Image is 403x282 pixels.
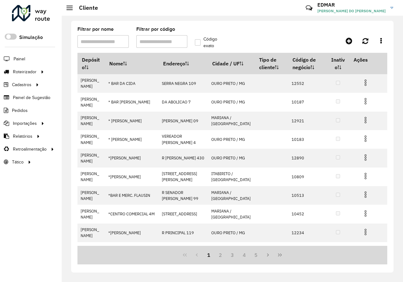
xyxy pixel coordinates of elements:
td: R PRINCIPAL 119 [159,224,208,242]
h2: Cliente [73,4,98,11]
td: [PERSON_NAME] [77,112,105,130]
td: 12890 [288,149,326,167]
a: Contato Rápido [302,1,316,15]
th: Ações [349,53,387,66]
td: R [PERSON_NAME] 430 [159,149,208,167]
td: *[PERSON_NAME] [105,168,159,186]
td: MARIANA / [GEOGRAPHIC_DATA] [208,112,255,130]
span: Roteirizador [13,69,37,75]
label: Código exato [195,36,226,49]
td: 12552 [288,74,326,93]
td: 12005 [288,242,326,261]
td: CATAS ALTAS / MG [208,242,255,261]
label: Simulação [19,34,43,41]
td: 10183 [288,130,326,149]
td: [PERSON_NAME] [77,93,105,111]
th: Tipo de cliente [255,53,288,74]
td: R SENADOR [PERSON_NAME] 99 [159,186,208,205]
th: Cidade / UF [208,53,255,74]
td: OURO PRETO / MG [208,130,255,149]
span: Retroalimentação [13,146,47,152]
td: [PERSON_NAME] [77,242,105,261]
th: Inativo [327,53,349,74]
span: Cadastros [12,81,31,88]
td: [PERSON_NAME] [77,130,105,149]
td: MARIANA / [GEOGRAPHIC_DATA] [208,205,255,223]
span: [PERSON_NAME] DO [PERSON_NAME] [317,8,386,14]
th: Nome [105,53,159,74]
td: * BAR [PERSON_NAME] [105,93,159,111]
td: * [PERSON_NAME] [105,130,159,149]
td: 10452 [288,205,326,223]
td: OURO PRETO / MG [208,93,255,111]
button: 1 [203,249,215,261]
span: Importações [13,120,37,127]
label: Filtrar por código [136,25,175,33]
td: VEREADOR [PERSON_NAME] 4 [159,130,208,149]
td: *[PERSON_NAME] [105,149,159,167]
td: [PERSON_NAME] [77,149,105,167]
td: * BAR DA CIDA [105,74,159,93]
label: Filtrar por nome [77,25,114,33]
td: [PERSON_NAME] [77,168,105,186]
th: Endereço [159,53,208,74]
td: *[PERSON_NAME] [105,224,159,242]
td: *CENTRO COMERCIAL 4M [105,205,159,223]
button: Next Page [262,249,274,261]
td: [STREET_ADDRESS][PERSON_NAME] [159,168,208,186]
td: [PERSON_NAME] 09 [159,112,208,130]
td: [PERSON_NAME] [77,186,105,205]
span: Painel de Sugestão [13,94,50,101]
td: [PERSON_NAME] [77,74,105,93]
td: [STREET_ADDRESS] [159,205,208,223]
span: Painel [14,56,25,62]
td: *[PERSON_NAME] DE [PERSON_NAME] [105,242,159,261]
td: SERRA NEGRA 109 [159,74,208,93]
button: 2 [214,249,226,261]
td: [PERSON_NAME] S/N [159,242,208,261]
td: *BAR E MERC. FLAUSIN [105,186,159,205]
th: Depósito [77,53,105,74]
span: Tático [12,159,24,165]
td: DA ABOLICAO 7 [159,93,208,111]
td: MARIANA / [GEOGRAPHIC_DATA] [208,186,255,205]
td: 12234 [288,224,326,242]
th: Código de negócio [288,53,326,74]
td: 10809 [288,168,326,186]
span: Pedidos [12,107,28,114]
td: OURO PRETO / MG [208,224,255,242]
button: 3 [226,249,238,261]
td: ITABIRITO / [GEOGRAPHIC_DATA] [208,168,255,186]
span: Relatórios [13,133,32,140]
button: Last Page [274,249,286,261]
button: 4 [238,249,250,261]
td: * [PERSON_NAME] [105,112,159,130]
td: 10513 [288,186,326,205]
button: 5 [250,249,262,261]
td: 10187 [288,93,326,111]
td: [PERSON_NAME] [77,205,105,223]
h3: EDMAR [317,2,386,8]
td: 12921 [288,112,326,130]
td: [PERSON_NAME] [77,224,105,242]
td: OURO PRETO / MG [208,74,255,93]
td: OURO PRETO / MG [208,149,255,167]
